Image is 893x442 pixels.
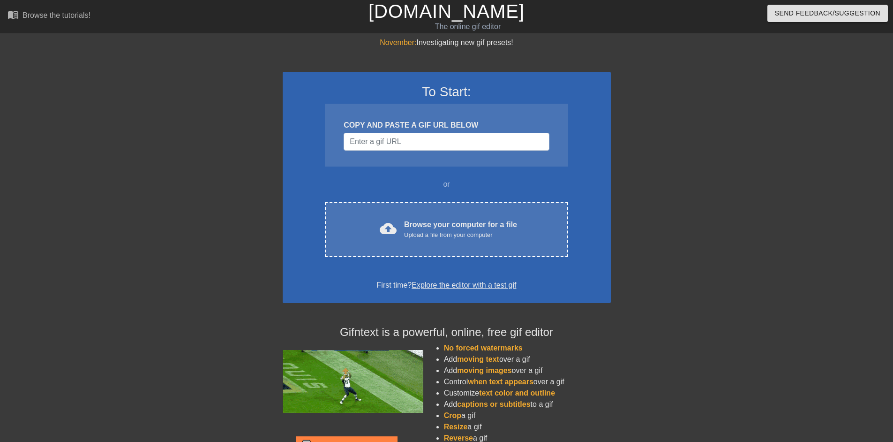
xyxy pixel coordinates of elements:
[283,350,423,413] img: football_small.gif
[444,388,611,399] li: Customize
[307,179,586,190] div: or
[368,1,525,22] a: [DOMAIN_NAME]
[380,38,416,46] span: November:
[412,281,516,289] a: Explore the editor with a test gif
[444,410,611,421] li: a gif
[457,400,530,408] span: captions or subtitles
[302,21,633,32] div: The online gif editor
[23,11,90,19] div: Browse the tutorials!
[468,378,533,386] span: when text appears
[404,230,517,240] div: Upload a file from your computer
[295,84,599,100] h3: To Start:
[444,421,611,433] li: a gif
[344,133,549,151] input: Username
[8,9,19,20] span: menu_book
[457,355,499,363] span: moving text
[8,9,90,23] a: Browse the tutorials!
[444,434,473,442] span: Reverse
[283,326,611,339] h4: Gifntext is a powerful, online, free gif editor
[295,280,599,291] div: First time?
[767,5,888,22] button: Send Feedback/Suggestion
[479,389,555,397] span: text color and outline
[444,412,461,419] span: Crop
[404,219,517,240] div: Browse your computer for a file
[380,220,397,237] span: cloud_upload
[457,366,511,374] span: moving images
[344,120,549,131] div: COPY AND PASTE A GIF URL BELOW
[444,344,523,352] span: No forced watermarks
[444,399,611,410] li: Add to a gif
[444,354,611,365] li: Add over a gif
[444,376,611,388] li: Control over a gif
[775,8,880,19] span: Send Feedback/Suggestion
[444,365,611,376] li: Add over a gif
[283,37,611,48] div: Investigating new gif presets!
[444,423,468,431] span: Resize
